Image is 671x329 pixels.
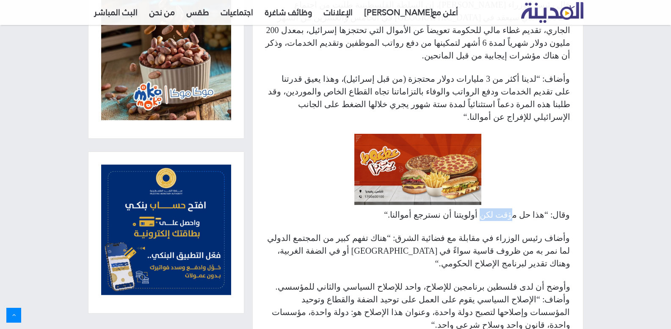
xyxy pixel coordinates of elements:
[265,232,570,270] p: وأضاف رئيس الوزراء في مقابلة مع فضائية الشرق: “هناك تفهم كبير من المجتمع الدولي لما نمر به من ظرو...
[464,112,469,122] span: “.
[265,72,570,123] p: وأضاف: “لدينا أكثر من 3 مليارات دولار محتجزة (من قبل إسرائيل)، وهذا يعيق قدرتنا على تقديم الخدمات...
[265,208,570,221] p: وقال: “هذا حل مؤقت لكن أولويتنا أن نسترجع أموالنا
[422,51,424,60] span: .
[435,259,441,268] span: “.
[384,210,390,219] span: “.
[521,2,583,23] img: تلفزيون المدينة
[521,3,583,23] a: تلفزيون المدينة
